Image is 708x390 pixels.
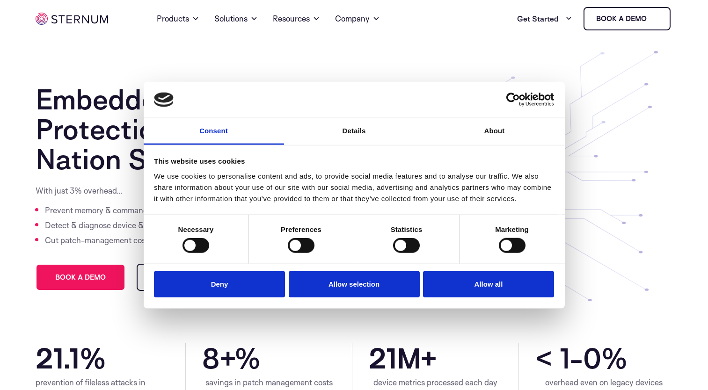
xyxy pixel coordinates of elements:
span: < 1- [535,343,583,373]
a: Details [284,118,424,145]
span: % [601,343,672,373]
strong: Necessary [178,225,214,233]
span: % [80,343,169,373]
a: Resources [273,2,320,36]
strong: Preferences [281,225,321,233]
span: 8 [202,343,219,373]
button: Deny [154,271,285,297]
span: +% [219,343,336,373]
a: Book a demo [36,264,125,291]
a: Products [157,2,199,36]
img: sternum iot [36,13,108,25]
p: With just 3% overhead… [36,185,253,196]
li: Detect & diagnose device & fleet-level anomalies [45,218,253,233]
div: savings in patch management costs [202,377,336,388]
span: M+ [397,343,502,373]
a: About [424,118,565,145]
button: Allow selection [289,271,420,297]
strong: Marketing [495,225,529,233]
li: Prevent memory & command injection attacks in real-time [45,203,253,218]
div: device metrics processed each day [369,377,502,388]
a: Consent [144,118,284,145]
strong: Statistics [391,225,423,233]
span: 21 [369,343,397,373]
a: Take a Platform Tour [137,264,263,291]
li: Cut patch-management costs by 40% [45,233,253,248]
button: Allow all [423,271,554,297]
div: overhead even on legacy devices [535,377,672,388]
div: We use cookies to personalise content and ads, to provide social media features and to analyse ou... [154,171,554,204]
a: Solutions [214,2,258,36]
span: 21.1 [36,343,80,373]
a: Book a demo [584,7,671,30]
a: Usercentrics Cookiebot - opens in a new window [472,93,554,107]
a: Company [335,2,380,36]
span: 0 [583,343,601,373]
img: logo [154,92,174,107]
span: Book a demo [55,274,106,281]
div: This website uses cookies [154,156,554,167]
img: sternum iot [650,15,658,22]
a: Get Started [517,9,572,28]
h1: Embedded System Protection Against Nation State Attacks [36,84,337,174]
